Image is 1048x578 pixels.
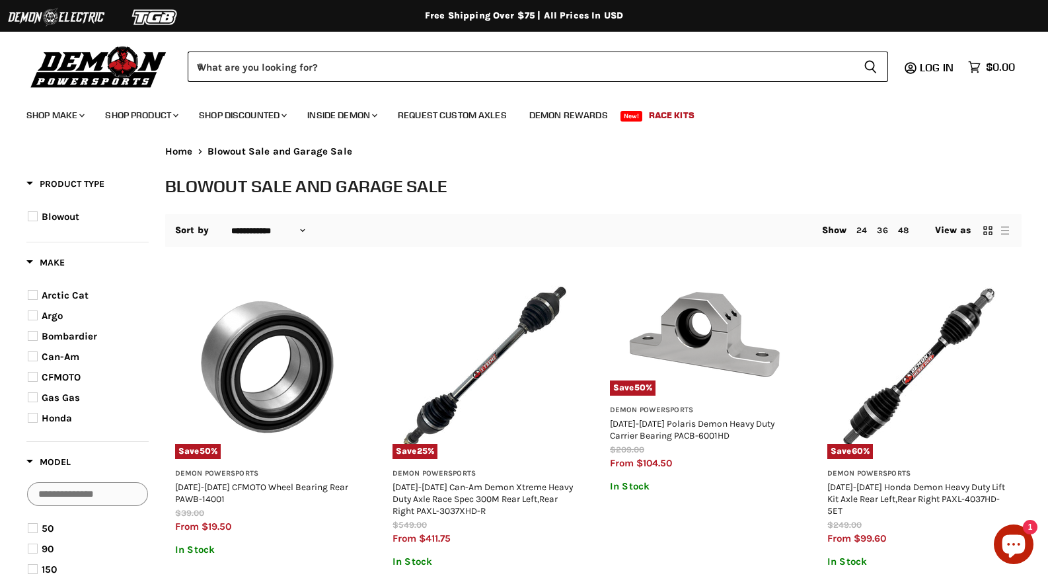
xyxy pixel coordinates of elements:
span: $19.50 [202,521,231,532]
a: Wheel Spacer [442,316,657,336]
span: 60 [852,446,863,456]
h3: Demon Powersports [827,469,1012,479]
span: $104.50 [636,457,672,469]
a: Hats [659,172,819,193]
a: Carrier Bearing [225,357,439,377]
a: HD Winch [225,172,439,193]
a: X-Treme HD Long Travel Axle [7,286,222,307]
p: In Stock [827,556,1012,567]
a: [DATE]-[DATE] CFMOTO Wheel Bearing Rear PAWB-14001 [175,482,348,504]
a: Foldable [821,193,1036,213]
a: X-Treme HD CV Joint [7,307,222,327]
a: Merchandise [659,129,819,149]
img: TGB Logo 2 [106,5,205,30]
a: OE Replacement Boot Kit [442,234,657,254]
inbox-online-store-chat: Shopify online store chat [990,524,1037,567]
ul: Main menu [821,152,1036,357]
a: X-Treme HD Tie Rod Race Spec [7,204,222,225]
a: X-Treme HD Boot Kit [7,327,222,347]
a: Swag Pack [659,193,819,213]
a: Tie Rod End [442,357,657,377]
button: Search [853,52,888,82]
a: Rugged OE Replacement [442,129,657,149]
a: Mountain [821,172,1036,193]
a: Shop Make [17,102,93,129]
a: ATV Trailer [442,377,657,398]
span: 90 [42,543,54,555]
a: Half Door [225,336,439,357]
a: X-Treme HD Axle Race Spec [7,152,222,172]
span: $249.00 [827,520,862,530]
a: Demon X-treme Heavy Duty [7,129,222,149]
a: HD Axle [225,152,439,172]
p: In Stock [393,556,577,567]
a: Ball Joint [442,193,657,213]
a: Demo & Refurbished E-Bikes [821,336,1036,357]
a: Log in [914,61,961,73]
a: Cruiser [821,213,1036,234]
a: Shop Product [95,102,186,129]
a: T-Shirts [659,152,819,172]
input: When autocomplete results are available use up and down arrows to review and enter to select [188,52,853,82]
a: Windshield [442,295,657,316]
a: X-Treme HD Axle [7,266,222,286]
a: Request Custom Axles [388,102,517,129]
input: Search Options [27,482,148,506]
button: Filter by Model [26,456,71,472]
a: X-Treme HD Radius Rod Race Spec [7,225,222,245]
img: Demon Electric Logo 2 [7,5,106,30]
a: $0.00 [961,57,1022,77]
a: Bracket Lift Kit [225,275,439,295]
span: $0.00 [986,61,1015,73]
ul: Main menu [225,152,439,418]
span: from [827,532,851,544]
span: $99.60 [854,532,886,544]
a: Rack and Pinion [225,377,439,398]
span: Log in [920,61,954,74]
a: Demon Rewards [519,102,618,129]
h3: Demon Powersports [393,469,577,479]
ul: Main menu [442,152,657,398]
a: Front Grille [225,316,439,336]
p: In Stock [175,544,359,556]
span: Model [26,456,71,468]
a: City [821,254,1036,275]
span: from [175,521,199,532]
a: Nerf Bar [225,398,439,418]
ul: Main menu [659,152,819,213]
span: $549.00 [393,520,427,530]
span: from [393,532,416,544]
a: Performance Axle [442,152,657,172]
a: HD Axle Boot Kit [225,254,439,275]
a: Shop Discounted [189,102,295,129]
a: X-Treme HD Ball Joint Race Spec [7,245,222,266]
p: In Stock [610,481,794,492]
a: X-Treme HD Long Travel Axle Race Spec [7,172,222,204]
span: $411.75 [419,532,451,544]
a: Propeller Shaft [442,213,657,234]
a: HD Brake Pads [225,234,439,254]
a: Wheel Bearing [442,275,657,295]
a: Race Kits [639,102,704,129]
span: New! [620,111,643,122]
a: [DATE]-[DATE] Honda Demon Heavy Duty Lift Kit Axle Rear Left,Rear Right PAXL-4037HD-5ET [827,482,1005,516]
a: Hunting [821,234,1036,254]
a: Fat Tire [821,152,1036,172]
a: Demon Heavy Duty [225,129,439,149]
a: Commuter [821,275,1036,295]
span: Save % [827,444,873,458]
ul: Main menu [7,152,222,347]
a: HD Lift Kit Axle [225,193,439,213]
h3: Demon Powersports [175,469,359,479]
a: U-Joints [442,336,657,357]
span: 25 [417,446,428,456]
form: Product [188,52,888,82]
span: 150 [42,563,57,575]
ul: Main menu [17,96,1012,129]
a: Shop All E-Bikes [821,316,1036,336]
a: Touring [821,295,1036,316]
a: Electric Bikes [821,129,1036,149]
a: Electric Power Steering Kit [442,172,657,193]
span: 50 [42,523,54,534]
span: $209.00 [610,445,644,454]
